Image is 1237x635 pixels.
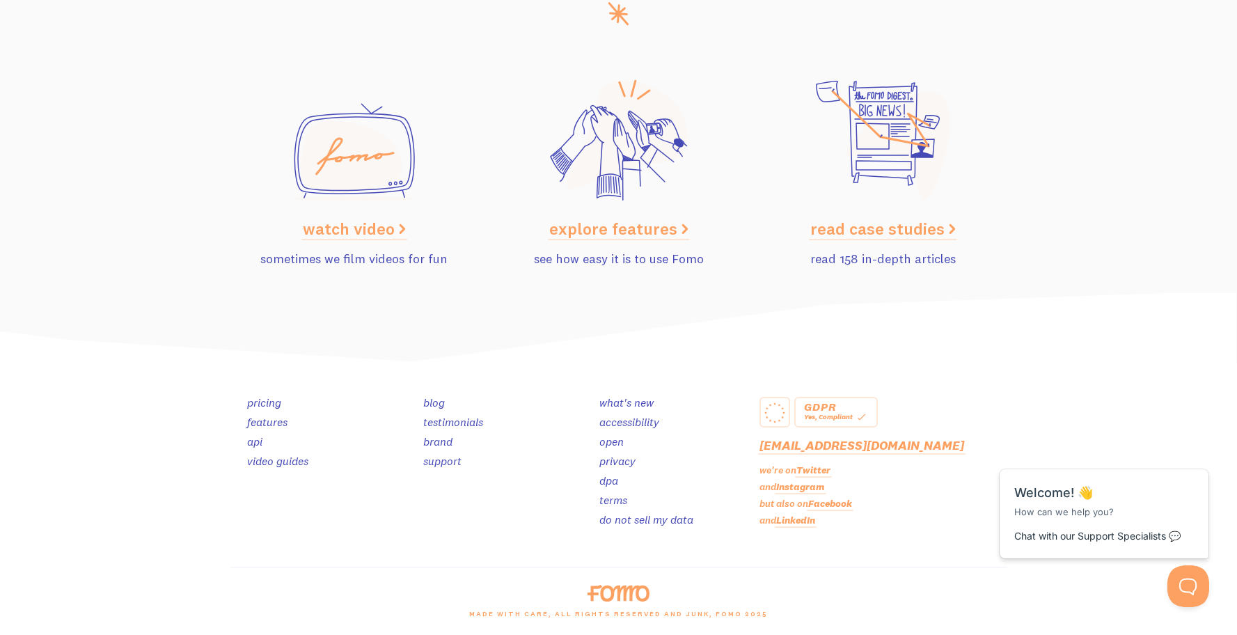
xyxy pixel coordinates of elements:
[804,411,868,423] div: Yes, Compliant
[230,249,478,268] p: sometimes we film videos for fun
[247,454,308,468] a: video guides
[599,473,618,487] a: dpa
[759,437,964,453] a: [EMAIL_ADDRESS][DOMAIN_NAME]
[759,463,1007,478] p: we're on
[423,395,445,409] a: blog
[423,454,462,468] a: support
[804,402,868,411] div: GDPR
[810,218,956,239] a: read case studies
[599,415,659,429] a: accessibility
[423,434,452,448] a: brand
[599,395,654,409] a: what's new
[247,415,287,429] a: features
[796,464,830,476] a: Twitter
[599,493,627,507] a: terms
[808,497,852,510] a: Facebook
[599,434,624,448] a: open
[599,512,693,526] a: do not sell my data
[495,249,743,268] p: see how easy it is to use Fomo
[759,496,1007,511] p: but also on
[599,454,636,468] a: privacy
[588,585,649,602] img: fomo-logo-orange-8ab935bcb42dfda78e33409a85f7af36b90c658097e6bb5368b87284a318b3da.svg
[303,218,406,239] a: watch video
[776,514,815,526] a: LinkedIn
[247,395,281,409] a: pricing
[423,415,483,429] a: testimonials
[794,397,878,428] a: GDPR Yes, Compliant
[247,434,262,448] a: api
[759,480,1007,494] p: and
[549,218,688,239] a: explore features
[776,480,825,493] a: Instagram
[1167,565,1209,607] iframe: Help Scout Beacon - Open
[222,602,1016,635] div: made with care, all rights reserved and junk, Fomo 2025
[993,434,1217,565] iframe: Help Scout Beacon - Messages and Notifications
[759,249,1007,268] p: read 158 in-depth articles
[759,513,1007,528] p: and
